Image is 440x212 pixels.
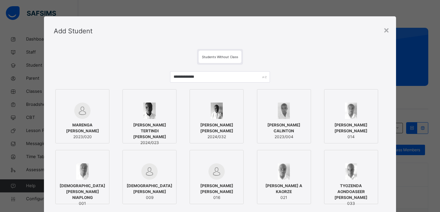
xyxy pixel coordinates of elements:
[208,163,225,180] img: default.svg
[261,183,307,195] span: [PERSON_NAME] A KAORZE
[193,183,240,195] span: [PERSON_NAME] [PERSON_NAME]
[126,122,173,140] span: [PERSON_NAME] TERTINDI [PERSON_NAME]
[345,163,357,180] img: 033.png
[261,195,307,201] span: 021
[59,201,106,206] span: 001
[261,122,307,134] span: [PERSON_NAME] CALINTON
[261,134,307,140] span: 2023/004
[126,183,173,195] span: [DEMOGRAPHIC_DATA][PERSON_NAME]
[126,195,173,201] span: 009
[126,140,173,146] span: 2024/023
[345,103,357,119] img: 014.png
[141,163,158,180] img: default.svg
[202,55,238,59] span: Students Without Class
[211,103,223,119] img: 2024_032.png
[59,122,106,134] span: MARENGA [PERSON_NAME]
[59,183,106,201] span: [DEMOGRAPHIC_DATA][PERSON_NAME] NIAPLONG
[193,195,240,201] span: 016
[59,134,106,140] span: 2023/020
[143,103,156,119] img: 2024_023.png
[328,122,375,134] span: [PERSON_NAME] [PERSON_NAME]
[328,183,375,201] span: TYOZENDA AONDOASEER [PERSON_NAME]
[74,103,91,119] img: default.svg
[76,163,89,180] img: 001.png
[328,134,375,140] span: 014
[54,27,92,35] span: Add Student
[328,201,375,206] span: 033
[278,103,290,119] img: 2023_004.png
[383,23,390,37] div: ×
[193,134,240,140] span: 2024/032
[193,122,240,134] span: [PERSON_NAME] [PERSON_NAME]
[278,163,290,180] img: 021.png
